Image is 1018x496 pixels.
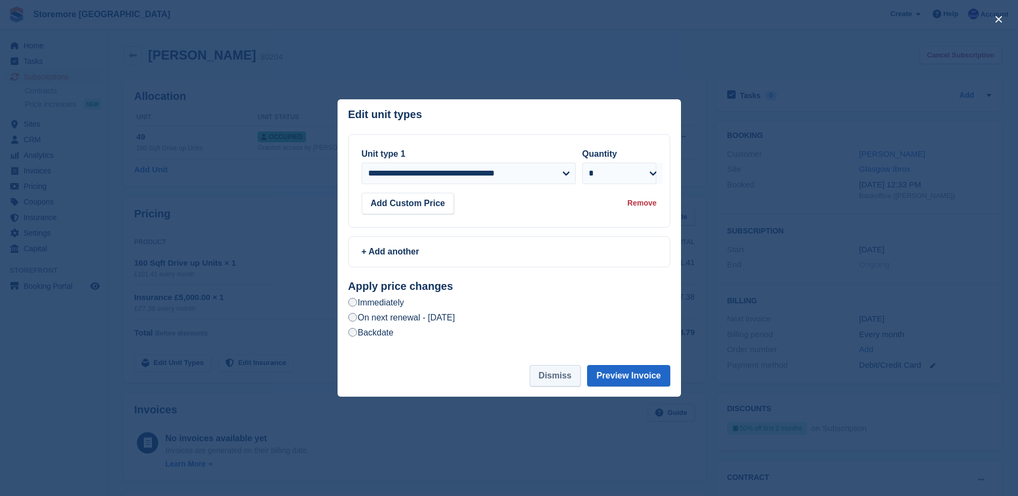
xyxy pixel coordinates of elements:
label: Quantity [582,149,617,158]
label: Unit type 1 [362,149,406,158]
label: Immediately [348,297,404,308]
input: Backdate [348,328,357,337]
button: Preview Invoice [587,365,670,386]
a: + Add another [348,236,670,267]
div: + Add another [362,245,657,258]
label: Backdate [348,327,394,338]
button: Dismiss [530,365,581,386]
p: Edit unit types [348,108,422,121]
div: Remove [627,198,656,209]
button: close [990,11,1007,28]
button: Add Custom Price [362,193,455,214]
input: On next renewal - [DATE] [348,313,357,322]
label: On next renewal - [DATE] [348,312,455,323]
input: Immediately [348,298,357,307]
strong: Apply price changes [348,280,453,292]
